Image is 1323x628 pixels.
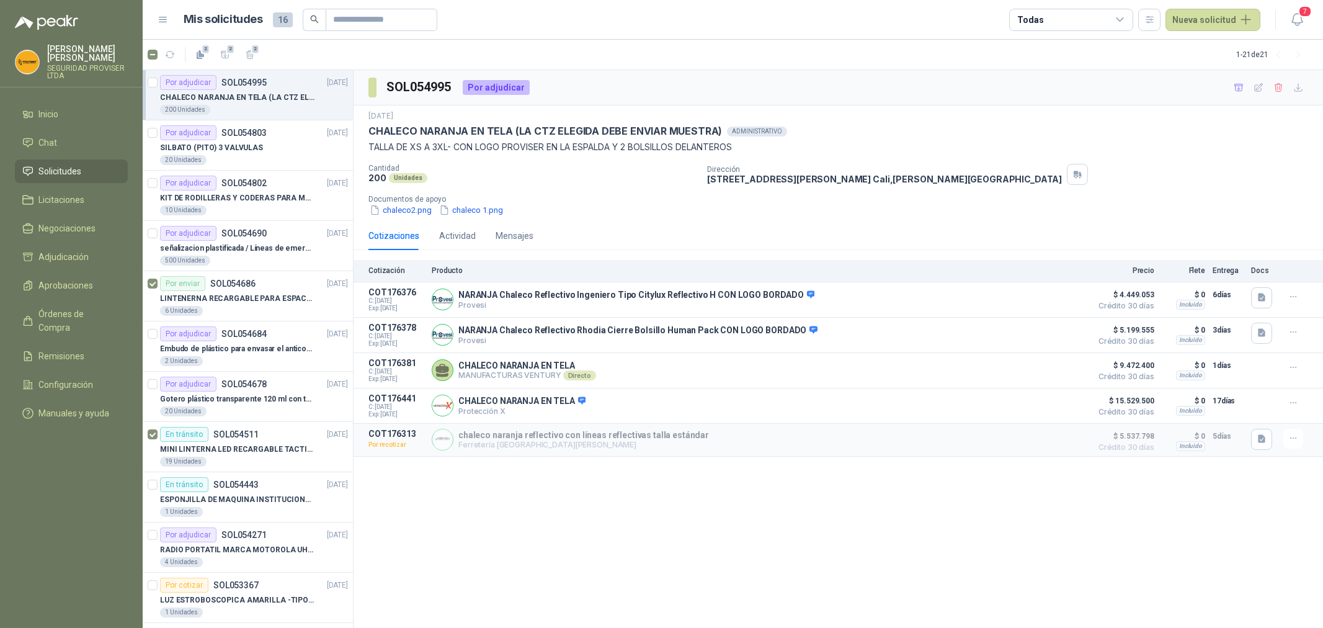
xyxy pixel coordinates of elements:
[310,15,319,24] span: search
[143,372,353,422] a: Por adjudicarSOL054678[DATE] Gotero plástico transparente 120 ml con tapa de seguridad20 Unidades
[1176,406,1205,416] div: Incluido
[327,77,348,89] p: [DATE]
[15,102,128,126] a: Inicio
[458,361,596,370] p: CHALECO NARANJA EN TELA
[458,336,817,345] p: Provesi
[368,125,722,138] p: CHALECO NARANJA EN TELA (LA CTZ ELEGIDA DEBE ENVIAR MUESTRA)
[160,243,314,254] p: señalizacion plastificada / Líneas de emergencia
[1092,287,1154,302] span: $ 4.449.053
[160,594,314,606] p: LUZ ESTROBOSCOPICA AMARILLA -TIPO BALIZA
[1213,393,1244,408] p: 17 días
[327,328,348,340] p: [DATE]
[160,427,208,442] div: En tránsito
[160,544,314,556] p: RADIO PORTATIL MARCA MOTOROLA UHF SIN PANTALLA CON GPS, INCLUYE: ANTENA, BATERIA, CLIP Y CARGADOR
[38,349,84,363] span: Remisiones
[160,92,314,104] p: CHALECO NARANJA EN TELA (LA CTZ ELEGIDA DEBE ENVIAR MUESTRA)
[160,578,208,593] div: Por cotizar
[240,45,260,65] button: 2
[368,333,424,340] span: C: [DATE]
[143,120,353,171] a: Por adjudicarSOL054803[DATE] SILBATO (PITO) 3 VALVULAS20 Unidades
[221,128,267,137] p: SOL054803
[160,343,314,355] p: Embudo de plástico para envasar el anticorrosivo / lubricante
[368,110,393,122] p: [DATE]
[221,531,267,539] p: SOL054271
[143,422,353,472] a: En tránsitoSOL054511[DATE] MINI LINTERNA LED RECARGABLE TACTICA19 Unidades
[458,406,586,416] p: Protección X
[1092,302,1154,310] span: Crédito 30 días
[1176,370,1205,380] div: Incluido
[15,15,78,30] img: Logo peakr
[458,370,596,380] p: MANUFACTURAS VENTURY
[160,457,207,467] div: 19 Unidades
[16,50,39,74] img: Company Logo
[160,192,314,204] p: KIT DE RODILLERAS Y CODERAS PARA MOTORIZADO
[327,529,348,541] p: [DATE]
[327,379,348,390] p: [DATE]
[1162,429,1205,444] p: $ 0
[143,573,353,623] a: Por cotizarSOL053367[DATE] LUZ ESTROBOSCOPICA AMARILLA -TIPO BALIZA1 Unidades
[368,393,424,403] p: COT176441
[160,105,210,115] div: 200 Unidades
[327,479,348,491] p: [DATE]
[15,188,128,212] a: Licitaciones
[143,321,353,372] a: Por adjudicarSOL054684[DATE] Embudo de plástico para envasar el anticorrosivo / lubricante2 Unidades
[1092,373,1154,380] span: Crédito 30 días
[432,395,453,416] img: Company Logo
[368,140,1308,154] p: TALLA DE XS A 3XL- CON LOGO PROVISER EN LA ESPALDA Y 2 BOLSILLOS DELANTEROS
[160,557,203,567] div: 4 Unidades
[38,107,58,121] span: Inicio
[368,375,424,383] span: Exp: [DATE]
[160,276,205,291] div: Por enviar
[327,278,348,290] p: [DATE]
[368,287,424,297] p: COT176376
[210,279,256,288] p: SOL054686
[368,403,424,411] span: C: [DATE]
[38,222,96,235] span: Negociaciones
[368,305,424,312] span: Exp: [DATE]
[368,195,1318,204] p: Documentos de apoyo
[1092,429,1154,444] span: $ 5.537.798
[386,78,453,97] h3: SOL054995
[368,164,697,173] p: Cantidad
[1092,323,1154,338] span: $ 5.199.555
[1017,13,1043,27] div: Todas
[221,179,267,187] p: SOL054802
[458,325,817,336] p: NARANJA Chaleco Reflectivo Rhodia Cierre Bolsillo Human Pack CON LOGO BORDADO
[368,429,424,439] p: COT176313
[1092,266,1154,275] p: Precio
[432,429,453,450] img: Company Logo
[439,229,476,243] div: Actividad
[368,323,424,333] p: COT176378
[1213,323,1244,338] p: 3 días
[160,226,216,241] div: Por adjudicar
[160,377,216,392] div: Por adjudicar
[47,65,128,79] p: SEGURIDAD PROVISER LTDA
[160,306,203,316] div: 6 Unidades
[221,380,267,388] p: SOL054678
[15,274,128,297] a: Aprobaciones
[1236,45,1308,65] div: 1 - 21 de 21
[327,228,348,240] p: [DATE]
[221,78,267,87] p: SOL054995
[160,393,314,405] p: Gotero plástico transparente 120 ml con tapa de seguridad
[368,439,424,451] p: Por recotizar
[1092,393,1154,408] span: $ 15.529.500
[38,193,84,207] span: Licitaciones
[143,171,353,221] a: Por adjudicarSOL054802[DATE] KIT DE RODILLERAS Y CODERAS PARA MOTORIZADO10 Unidades
[496,229,533,243] div: Mensajes
[160,125,216,140] div: Por adjudicar
[432,289,453,310] img: Company Logo
[38,136,57,150] span: Chat
[202,44,210,54] span: 2
[213,480,259,489] p: SOL054443
[1213,266,1244,275] p: Entrega
[160,356,203,366] div: 2 Unidades
[160,142,263,154] p: SILBATO (PITO) 3 VALVULAS
[432,266,1085,275] p: Producto
[213,581,259,590] p: SOL053367
[368,358,424,368] p: COT176381
[463,80,530,95] div: Por adjudicar
[327,177,348,189] p: [DATE]
[438,204,504,217] button: chaleco 1.png
[707,165,1062,174] p: Dirección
